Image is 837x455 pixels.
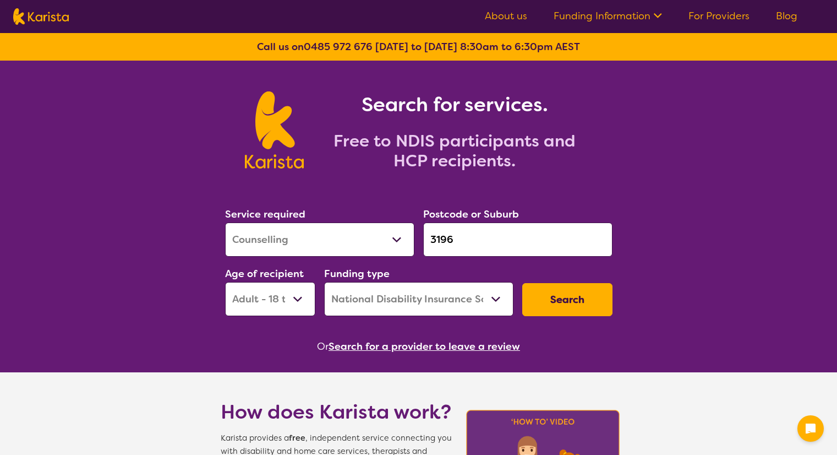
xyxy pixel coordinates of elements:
img: Karista logo [245,91,304,169]
a: Funding Information [554,9,662,23]
b: free [289,433,305,443]
a: About us [485,9,527,23]
h1: How does Karista work? [221,399,452,425]
button: Search for a provider to leave a review [329,338,520,355]
label: Funding type [324,267,390,280]
b: Call us on [DATE] to [DATE] 8:30am to 6:30pm AEST [257,40,580,53]
span: Or [317,338,329,355]
label: Service required [225,208,305,221]
button: Search [522,283,612,316]
h2: Free to NDIS participants and HCP recipients. [317,131,592,171]
label: Age of recipient [225,267,304,280]
a: 0485 972 676 [304,40,373,53]
a: Blog [776,9,797,23]
a: For Providers [688,9,750,23]
input: Type [423,223,612,257]
label: Postcode or Suburb [423,208,519,221]
img: Karista logo [13,8,69,25]
h1: Search for services. [317,91,592,118]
